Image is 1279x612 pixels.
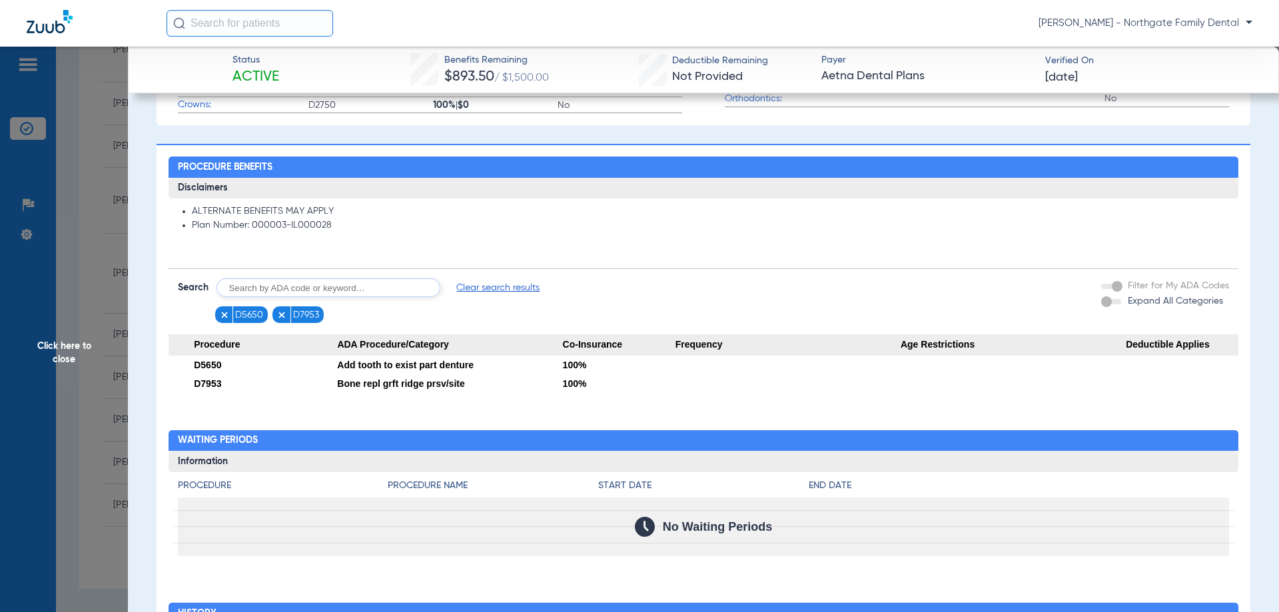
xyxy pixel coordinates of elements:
span: ADA Procedure/Category [337,334,562,356]
span: Payer [821,53,1034,67]
span: Benefits Remaining [444,53,549,67]
span: [PERSON_NAME] - Northgate Family Dental [1039,17,1252,30]
div: Add tooth to exist part denture [337,356,562,374]
app-breakdown-title: Procedure Name [388,479,598,497]
span: [DATE] [1045,69,1078,86]
span: $893.50 [444,70,494,84]
label: Filter for My ADA Codes [1125,279,1229,293]
h2: Procedure Benefits [169,156,1239,178]
span: Co-Insurance [563,334,675,356]
span: Deductible Applies [1126,334,1238,356]
span: Search [178,281,209,294]
span: D7953 [194,378,221,389]
h3: Information [169,451,1239,472]
li: ALTERNATE BENEFITS MAY APPLY [192,206,1230,218]
app-breakdown-title: Start Date [598,479,809,497]
h2: Waiting Periods [169,430,1239,452]
span: D5650 [194,360,221,370]
span: Orthodontics: [725,92,855,106]
app-breakdown-title: End Date [809,479,1229,497]
app-breakdown-title: Procedure [178,479,388,497]
span: D5650 [235,308,263,322]
span: 100% $0 [433,99,558,112]
h3: Disclaimers [169,178,1239,199]
span: | [456,101,458,110]
span: No [558,99,682,112]
h4: Procedure [178,479,388,493]
input: Search by ADA code or keyword… [216,278,440,297]
span: D7953 [293,308,319,322]
div: Bone repl grft ridge prsv/site [337,374,562,393]
span: Clear search results [456,281,540,294]
h4: End Date [809,479,1229,493]
span: Expand All Categories [1128,296,1223,306]
input: Search for patients [167,10,333,37]
img: Search Icon [173,17,185,29]
span: Not Provided [672,71,743,83]
span: Status [232,53,279,67]
span: Verified On [1045,54,1258,68]
span: Procedure [169,334,338,356]
div: 100% [563,374,675,393]
span: Deductible Remaining [672,54,768,68]
li: Plan Number: 000003-IL000028 [192,220,1230,232]
span: Crowns: [178,98,308,112]
span: Aetna Dental Plans [821,68,1034,85]
span: D2750 [308,99,433,112]
img: x.svg [220,310,229,320]
span: No Waiting Periods [663,520,772,533]
img: Calendar [635,517,655,537]
span: Frequency [675,334,901,356]
span: Active [232,68,279,87]
span: / $1,500.00 [494,73,549,83]
span: Age Restrictions [901,334,1126,356]
span: No [1104,92,1229,105]
h4: Start Date [598,479,809,493]
h4: Procedure Name [388,479,598,493]
img: Zuub Logo [27,10,73,33]
img: x.svg [277,310,286,320]
div: 100% [563,356,675,374]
